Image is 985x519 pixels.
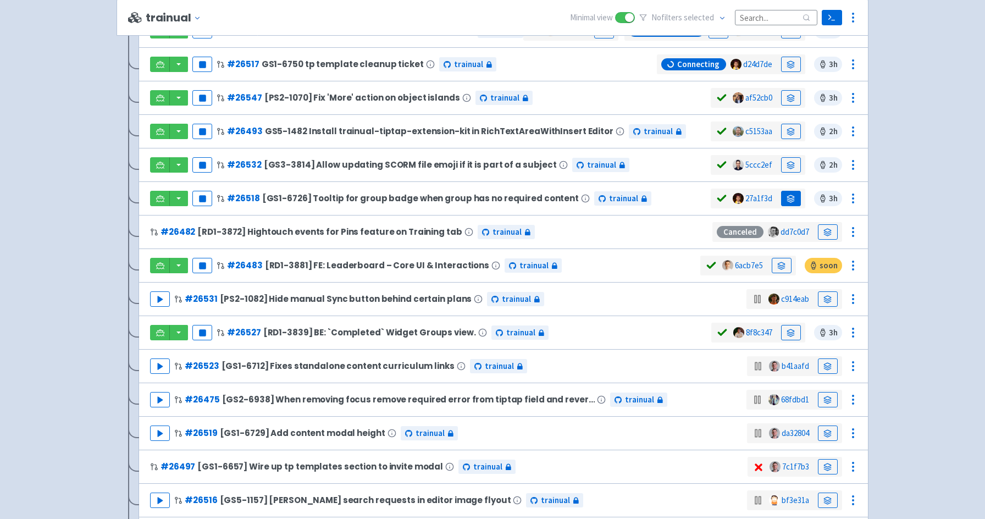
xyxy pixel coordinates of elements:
a: bf3e31a [782,495,809,505]
button: Pause [192,325,212,340]
a: #26493 [227,125,262,137]
span: trainual [454,58,483,71]
a: trainual [478,225,535,240]
button: Pause [192,157,212,173]
span: trainual [541,494,570,507]
button: Play [150,358,170,374]
span: trainual [644,125,673,138]
a: #26517 [227,58,259,70]
span: 3 h [814,191,842,206]
a: trainual [526,493,583,508]
a: c914eab [781,294,809,304]
a: 7c1f7b3 [782,461,809,472]
span: [RD1-3872] Hightouch events for Pins feature on Training tab [197,227,462,236]
span: [GS5-1157] [PERSON_NAME] search requests in editor image flyout [220,495,511,505]
button: Play [150,426,170,441]
a: d24d7de [743,59,772,69]
span: [PS2-1082] Hide manual Sync button behind certain plans [220,294,472,303]
a: trainual [439,57,496,72]
span: Connecting [677,59,720,70]
span: No filter s [651,12,714,24]
a: #26531 [185,293,217,305]
span: trainual [473,461,502,473]
a: 5ccc2ef [745,159,772,170]
button: trainual [146,12,206,24]
a: #26518 [227,192,259,204]
button: Pause [192,258,212,273]
span: 3 h [814,325,842,340]
button: Pause [192,90,212,106]
span: 2 h [814,124,842,139]
span: trainual [625,394,654,406]
a: #26523 [185,360,219,372]
button: Pause [192,191,212,206]
button: Play [150,493,170,508]
a: #26527 [227,327,261,338]
a: trainual [458,460,516,474]
span: trainual [485,360,514,373]
a: trainual [594,191,651,206]
button: Play [150,392,170,407]
span: selected [684,12,714,23]
span: 3 h [814,90,842,106]
a: 68fdbd1 [781,394,809,405]
span: trainual [492,226,522,239]
a: #26516 [185,494,217,506]
span: [GS1-6657] Wire up tp templates section to invite modal [197,462,443,471]
a: #26497 [161,461,195,472]
a: 27a1f3d [745,193,772,203]
span: [RD1-3839] BE: `Completed` Widget Groups view. [263,328,476,337]
a: trainual [401,426,458,441]
a: dd7c0d7 [781,227,809,237]
a: 6acb7e5 [735,260,763,270]
span: soon [805,258,842,273]
a: af52cb0 [745,92,772,103]
a: #26475 [185,394,219,405]
a: trainual [610,393,667,407]
a: b41aafd [782,361,809,371]
a: 8f8c347 [746,327,772,338]
span: GS1-6750 tp template cleanup ticket [262,59,424,69]
span: trainual [490,92,519,104]
a: Terminal [822,10,842,25]
span: [PS2-1070] Fix 'More' action on object islands [264,93,460,102]
div: Canceled [717,226,763,238]
a: #26519 [185,427,217,439]
span: Minimal view [570,12,613,24]
a: trainual [470,359,527,374]
span: 2 h [814,157,842,173]
a: trainual [572,158,629,173]
span: [GS1-6729] Add content modal height [220,428,385,438]
a: #26547 [227,92,262,103]
a: trainual [487,292,544,307]
span: [GS2-6938] When removing focus remove required error from tiptap field and rever… [222,395,595,404]
span: trainual [609,192,638,205]
span: trainual [587,159,616,172]
a: trainual [629,124,686,139]
span: trainual [506,327,535,339]
span: [GS1-6726] Tooltip for group badge when group has no required content [262,194,579,203]
span: trainual [416,427,445,440]
button: Pause [192,124,212,139]
a: trainual [505,258,562,273]
span: [GS3-3814] Allow updating SCORM file emoji if it is part of a subject [264,160,557,169]
span: [GS1-6712] Fixes standalone content curriculum links [222,361,455,371]
a: trainual [491,325,549,340]
button: Pause [192,57,212,72]
span: GS5-1482 Install trainual-tiptap-extension-kit in RichTextAreaWithInsert Editor [265,126,613,136]
a: #26482 [161,226,195,238]
a: trainual [475,91,533,106]
span: 3 h [814,57,842,72]
a: #26483 [227,259,262,271]
button: Play [150,291,170,307]
span: trainual [519,259,549,272]
span: [RD1-3881] FE: Leaderboard – Core UI & Interactions [265,261,489,270]
a: #26532 [227,159,261,170]
a: c5153aa [745,126,772,136]
a: da32804 [782,428,809,438]
input: Search... [735,10,817,25]
span: trainual [502,293,531,306]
